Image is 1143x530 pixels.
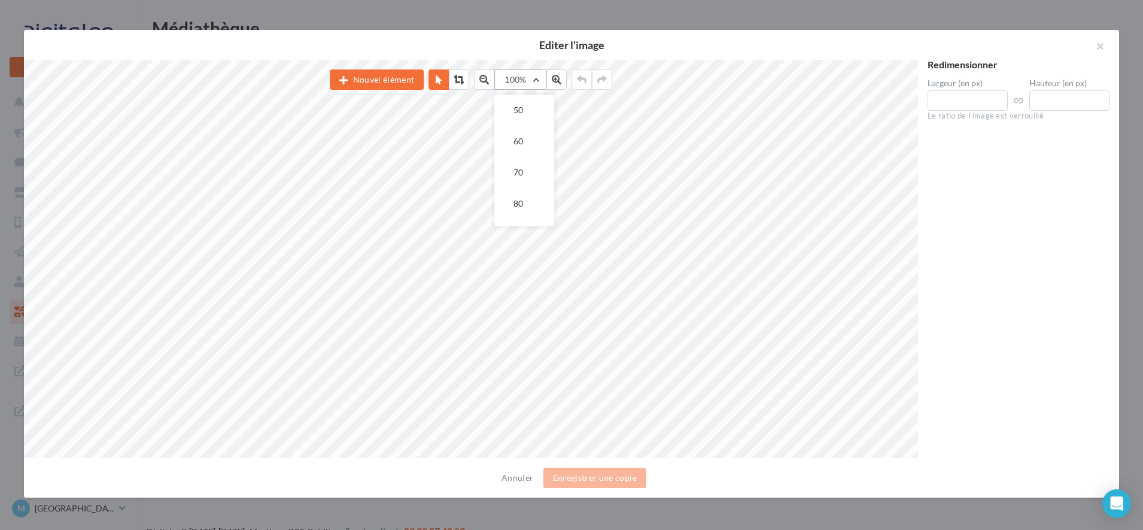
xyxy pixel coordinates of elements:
label: Largeur (en px) [928,79,1008,87]
button: Nouvel élément [330,69,424,90]
div: Redimensionner [928,60,1109,69]
button: 80 [494,188,554,219]
span: 70 [513,167,523,177]
div: Open Intercom Messenger [1102,489,1131,518]
span: 80 [513,198,523,208]
label: Hauteur (en px) [1029,79,1109,87]
div: Le ratio de l'image est verrouillé [928,111,1109,122]
button: Annuler [497,471,538,485]
h2: Editer l'image [43,40,1100,50]
button: 100% [494,69,546,90]
button: 70 [494,157,554,188]
span: 50 [513,105,523,115]
button: Enregistrer une copie [543,468,646,488]
span: 60 [513,136,523,146]
button: 60 [494,126,554,157]
button: 50 [494,95,554,126]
